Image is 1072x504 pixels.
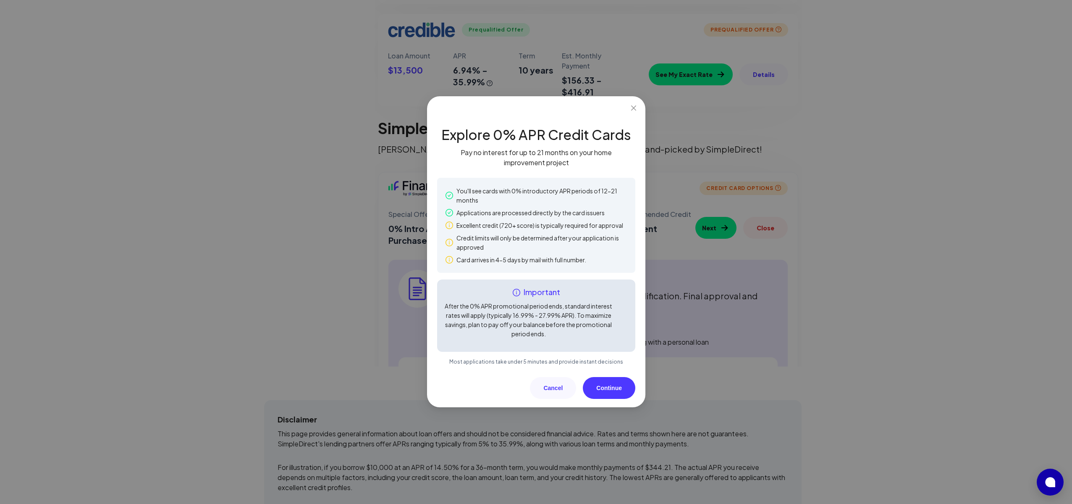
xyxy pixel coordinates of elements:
span: info-circle [446,239,453,247]
button: Open chat window [1037,469,1064,496]
img: logo [498,105,574,121]
span: Card arrives in 4-5 days by mail with full number. [456,256,586,265]
button: Continue [583,377,635,399]
p: Most applications take under 5 minutes and provide instant decisions [437,359,635,366]
span: check-circle [446,209,453,217]
span: info-circle [446,222,453,230]
h2: Explore 0% APR Credit Cards [441,127,631,142]
p: Pay no interest for up to 21 months on your home improvement project [457,148,616,168]
span: check-circle [446,192,453,200]
span: info-circle [446,256,453,264]
span: Credit limits will only be determined after your application is approved [456,234,627,252]
button: Close [629,103,638,113]
span: close [630,105,637,111]
span: You'll see cards with 0% introductory APR periods of 12-21 months [456,187,627,205]
span: info-circle [512,289,520,296]
span: Excellent credit (720+ score) is typically required for approval [456,221,623,230]
p: After the 0% APR promotional period ends, standard interest rates will apply (typically 16.99% - ... [444,302,613,339]
span: Applications are processed directly by the card issuers [456,208,605,218]
button: Cancel [530,377,576,399]
h3: Important [444,287,629,298]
